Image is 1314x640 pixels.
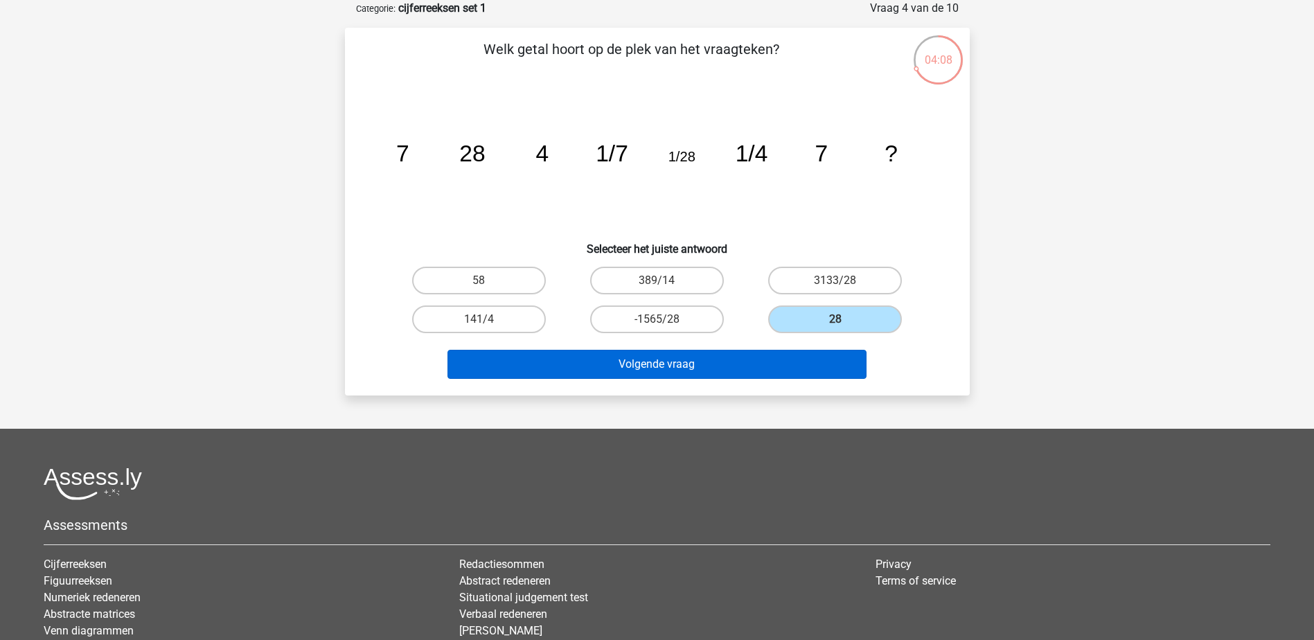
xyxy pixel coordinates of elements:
img: Assessly logo [44,468,142,500]
tspan: 1/28 [668,149,695,164]
tspan: 1/7 [596,141,628,166]
tspan: 1/4 [735,141,767,166]
small: Categorie: [356,3,396,14]
label: 3133/28 [768,267,902,294]
h5: Assessments [44,517,1270,533]
a: Figuurreeksen [44,574,112,587]
a: Cijferreeksen [44,558,107,571]
a: Redactiesommen [459,558,544,571]
tspan: 7 [815,141,828,166]
a: Venn diagrammen [44,624,134,637]
label: 389/14 [590,267,724,294]
a: Numeriek redeneren [44,591,141,604]
tspan: 7 [396,141,409,166]
a: Situational judgement test [459,591,588,604]
tspan: 28 [459,141,485,166]
a: [PERSON_NAME] [459,624,542,637]
p: Welk getal hoort op de plek van het vraagteken? [367,39,896,80]
div: 04:08 [912,34,964,69]
a: Terms of service [876,574,956,587]
label: 58 [412,267,546,294]
button: Volgende vraag [447,350,867,379]
label: 28 [768,305,902,333]
tspan: 4 [535,141,549,166]
h6: Selecteer het juiste antwoord [367,231,948,256]
strong: cijferreeksen set 1 [398,1,486,15]
a: Abstract redeneren [459,574,551,587]
a: Abstracte matrices [44,607,135,621]
a: Privacy [876,558,912,571]
tspan: ? [885,141,898,166]
a: Verbaal redeneren [459,607,547,621]
label: -1565/28 [590,305,724,333]
label: 141/4 [412,305,546,333]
